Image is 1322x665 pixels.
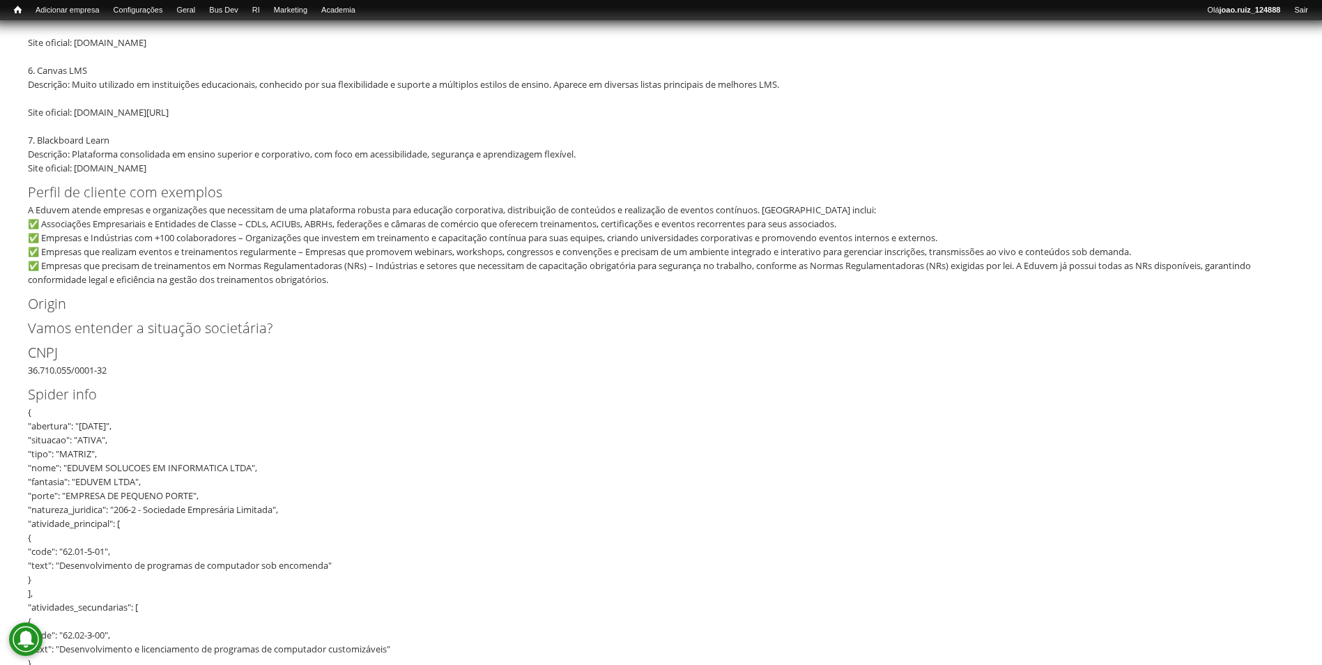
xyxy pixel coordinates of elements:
a: Bus Dev [202,3,245,17]
a: Sair [1287,3,1315,17]
span: Início [14,5,22,15]
label: Spider info [28,384,1271,405]
div: 36.710.055/0001-32 [28,342,1294,377]
h2: Vamos entender a situação societária? [28,321,1294,335]
a: Configurações [107,3,170,17]
div: A Eduvem atende empresas e organizações que necessitam de uma plataforma robusta para educação co... [28,203,1285,286]
a: Início [7,3,29,17]
label: CNPJ [28,342,1271,363]
strong: joao.ruiz_124888 [1220,6,1281,14]
a: Adicionar empresa [29,3,107,17]
a: Academia [314,3,362,17]
a: Olájoao.ruiz_124888 [1200,3,1287,17]
a: Geral [169,3,202,17]
a: RI [245,3,267,17]
label: Origin [28,293,1271,314]
label: Perfil de cliente com exemplos [28,182,1271,203]
a: Marketing [267,3,314,17]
